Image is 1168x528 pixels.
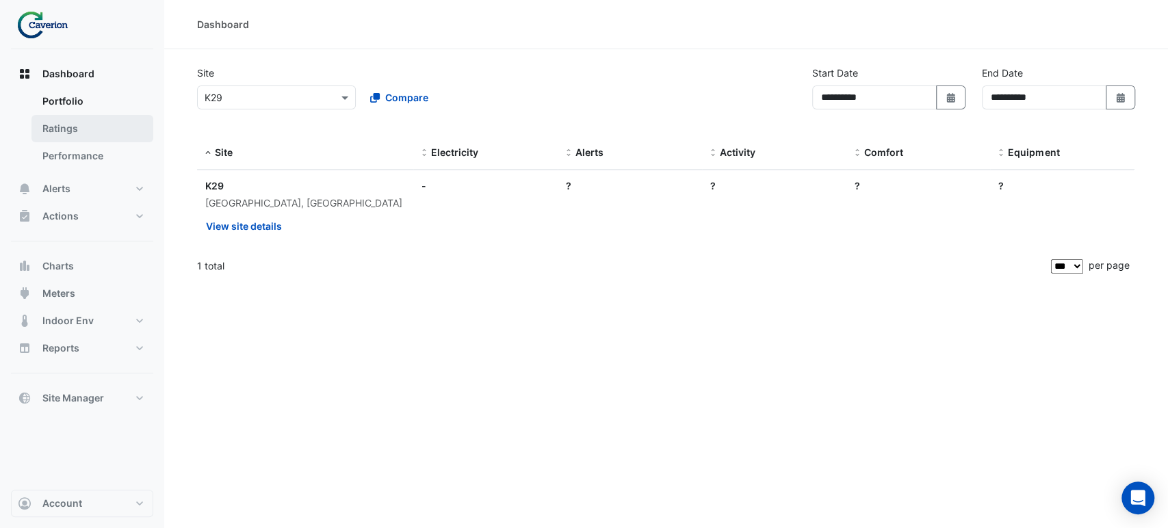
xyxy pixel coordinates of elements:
[11,280,153,307] button: Meters
[31,142,153,170] a: Performance
[361,85,437,109] button: Compare
[11,307,153,334] button: Indoor Env
[18,67,31,81] app-icon: Dashboard
[982,66,1023,80] label: End Date
[42,391,104,405] span: Site Manager
[18,314,31,328] app-icon: Indoor Env
[812,66,858,80] label: Start Date
[720,146,755,158] span: Activity
[205,214,283,238] button: View site details
[18,391,31,405] app-icon: Site Manager
[42,341,79,355] span: Reports
[11,175,153,202] button: Alerts
[998,179,1126,193] div: ?
[18,259,31,273] app-icon: Charts
[11,88,153,175] div: Dashboard
[42,287,75,300] span: Meters
[421,179,549,193] div: -
[42,67,94,81] span: Dashboard
[945,92,957,103] fa-icon: Select Date
[11,252,153,280] button: Charts
[11,202,153,230] button: Actions
[18,341,31,355] app-icon: Reports
[854,179,982,193] div: ?
[11,60,153,88] button: Dashboard
[42,497,82,510] span: Account
[197,249,1048,283] div: 1 total
[16,11,78,38] img: Company Logo
[11,334,153,362] button: Reports
[18,287,31,300] app-icon: Meters
[42,259,74,273] span: Charts
[31,88,153,115] a: Portfolio
[205,179,405,193] div: K29
[42,314,94,328] span: Indoor Env
[1121,481,1154,514] div: Open Intercom Messenger
[710,179,838,193] div: ?
[385,90,428,105] span: Compare
[431,146,478,158] span: Electricity
[11,490,153,517] button: Account
[1115,92,1127,103] fa-icon: Select Date
[575,146,604,158] span: Alerts
[11,384,153,412] button: Site Manager
[205,196,405,211] div: [GEOGRAPHIC_DATA], [GEOGRAPHIC_DATA]
[197,17,249,31] div: Dashboard
[197,66,214,80] label: Site
[18,209,31,223] app-icon: Actions
[42,209,79,223] span: Actions
[31,115,153,142] a: Ratings
[18,182,31,196] app-icon: Alerts
[864,146,903,158] span: Comfort
[42,182,70,196] span: Alerts
[1089,259,1130,271] span: per page
[215,146,233,158] span: Site
[1008,146,1059,158] span: Equipment
[566,179,694,193] div: ?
